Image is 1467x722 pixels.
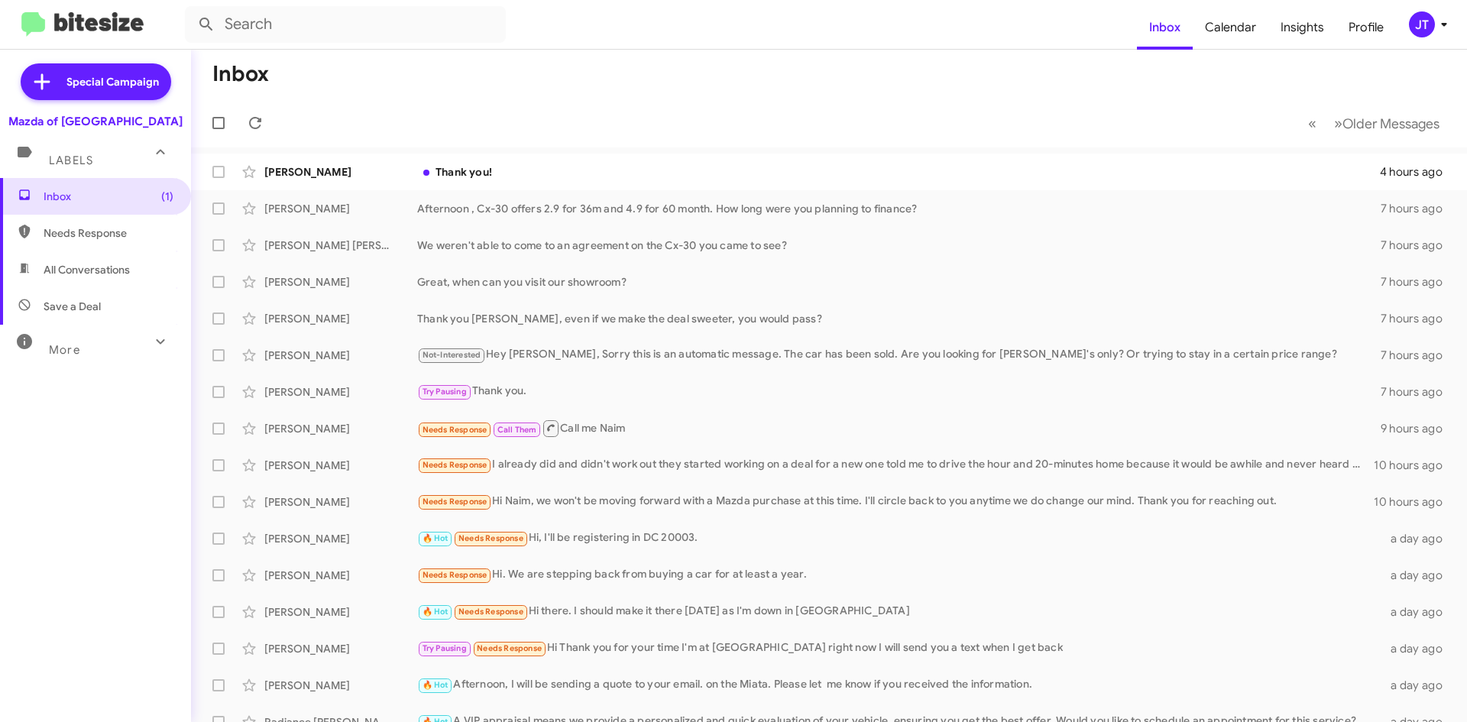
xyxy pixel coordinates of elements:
span: « [1308,114,1316,133]
div: JT [1409,11,1435,37]
div: Thank you [PERSON_NAME], even if we make the deal sweeter, you would pass? [417,311,1381,326]
a: Profile [1336,5,1396,50]
div: [PERSON_NAME] [264,531,417,546]
span: 🔥 Hot [423,533,449,543]
div: Great, when can you visit our showroom? [417,274,1381,290]
span: Needs Response [423,570,487,580]
div: Hi there. I should make it there [DATE] as I'm down in [GEOGRAPHIC_DATA] [417,603,1381,620]
div: [PERSON_NAME] [264,458,417,473]
div: 7 hours ago [1381,201,1455,216]
div: [PERSON_NAME] [264,311,417,326]
span: Needs Response [458,607,523,617]
div: [PERSON_NAME] [264,384,417,400]
div: [PERSON_NAME] [264,348,417,363]
button: Previous [1299,108,1326,139]
div: [PERSON_NAME] [264,421,417,436]
div: Hi Thank you for your time I'm at [GEOGRAPHIC_DATA] right now I will send you a text when I get back [417,639,1381,657]
div: [PERSON_NAME] [264,494,417,510]
div: a day ago [1381,568,1455,583]
span: Special Campaign [66,74,159,89]
a: Calendar [1193,5,1268,50]
div: Call me Naim [417,419,1381,438]
span: Labels [49,154,93,167]
div: a day ago [1381,604,1455,620]
div: a day ago [1381,531,1455,546]
span: Save a Deal [44,299,101,314]
span: Needs Response [477,643,542,653]
span: Inbox [44,189,173,204]
span: Call Them [497,425,537,435]
div: [PERSON_NAME] [264,604,417,620]
div: 10 hours ago [1374,494,1455,510]
a: Insights [1268,5,1336,50]
div: Afternoon , Cx-30 offers 2.9 for 36m and 4.9 for 60 month. How long were you planning to finance? [417,201,1381,216]
span: 🔥 Hot [423,680,449,690]
span: Needs Response [458,533,523,543]
div: 4 hours ago [1380,164,1455,180]
div: Hi, I'll be registering in DC 20003. [417,529,1381,547]
div: [PERSON_NAME] [264,568,417,583]
div: [PERSON_NAME] [PERSON_NAME] [264,238,417,253]
span: Needs Response [423,497,487,507]
div: Hi Naim, we won't be moving forward with a Mazda purchase at this time. I'll circle back to you a... [417,493,1374,510]
span: Needs Response [423,425,487,435]
span: Try Pausing [423,387,467,397]
span: Older Messages [1342,115,1439,132]
div: [PERSON_NAME] [264,678,417,693]
span: More [49,343,80,357]
div: 7 hours ago [1381,311,1455,326]
div: [PERSON_NAME] [264,274,417,290]
span: Needs Response [44,225,173,241]
div: I already did and didn't work out they started working on a deal for a new one told me to drive t... [417,456,1374,474]
div: [PERSON_NAME] [264,201,417,216]
div: Hi. We are stepping back from buying a car for at least a year. [417,566,1381,584]
div: 9 hours ago [1381,421,1455,436]
span: Needs Response [423,460,487,470]
div: Afternoon, I will be sending a quote to your email. on the Miata. Please let me know if you recei... [417,676,1381,694]
div: 7 hours ago [1381,348,1455,363]
div: a day ago [1381,678,1455,693]
div: Hey [PERSON_NAME], Sorry this is an automatic message. The car has been sold. Are you looking for... [417,346,1381,364]
nav: Page navigation example [1300,108,1449,139]
span: (1) [161,189,173,204]
div: We weren't able to come to an agreement on the Cx-30 you came to see? [417,238,1381,253]
div: [PERSON_NAME] [264,641,417,656]
span: All Conversations [44,262,130,277]
button: JT [1396,11,1450,37]
div: 7 hours ago [1381,384,1455,400]
div: [PERSON_NAME] [264,164,417,180]
span: » [1334,114,1342,133]
div: a day ago [1381,641,1455,656]
div: 7 hours ago [1381,238,1455,253]
div: 10 hours ago [1374,458,1455,473]
span: 🔥 Hot [423,607,449,617]
span: Not-Interested [423,350,481,360]
input: Search [185,6,506,43]
div: 7 hours ago [1381,274,1455,290]
a: Inbox [1137,5,1193,50]
div: Mazda of [GEOGRAPHIC_DATA] [8,114,183,129]
span: Try Pausing [423,643,467,653]
button: Next [1325,108,1449,139]
div: Thank you! [417,164,1380,180]
a: Special Campaign [21,63,171,100]
div: Thank you. [417,383,1381,400]
h1: Inbox [212,62,269,86]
